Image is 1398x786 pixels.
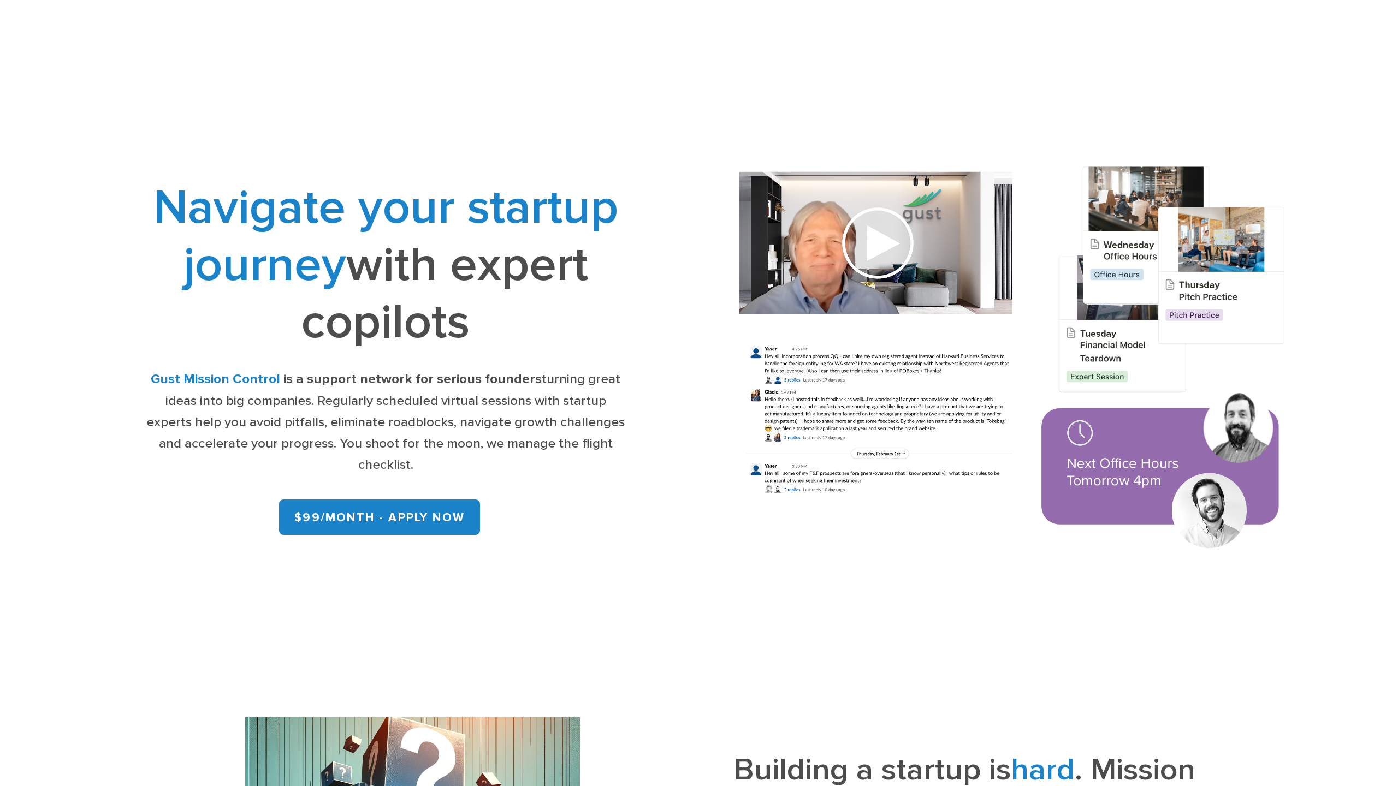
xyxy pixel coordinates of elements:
strong: is a support network for serious founders [283,371,542,387]
img: Composition of calendar events, a video call presentation, and chat rooms [710,144,1314,576]
h1: with expert copilots [144,179,627,351]
strong: Gust Mission Control [151,371,280,387]
div: turning great ideas into big companies. Regularly scheduled virtual sessions with startup experts... [144,368,627,475]
a: $99/month - APPLY NOW [279,499,480,535]
span: Navigate your startup journey [153,179,618,294]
